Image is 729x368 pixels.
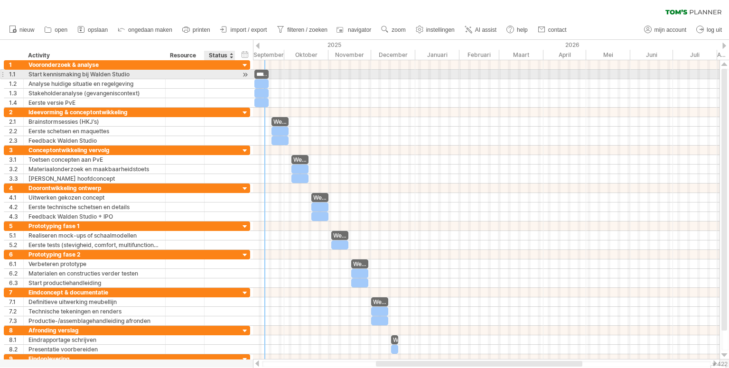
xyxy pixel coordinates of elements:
div: 5.2 [9,240,23,249]
div: 2 [9,108,23,117]
div: Toon legenda [710,365,726,368]
span: open [55,27,67,33]
div: Juli 2026 [673,50,717,60]
div: Week 7 + 8 [311,193,328,202]
div: Doorontwikkeling ontwerp [28,184,160,193]
div: Afronding verslag [28,326,160,335]
div: Conceptontwikkeling vervolg [28,146,160,155]
div: Brainstormsessies (HKJ’s) [28,117,160,126]
a: ongedaan maken [115,24,175,36]
div: 8 [9,326,23,335]
div: Realiseren mock-ups of schaalmodellen [28,231,160,240]
div: Resource [170,51,199,60]
div: Start kennismaking bij Walden Studio [28,70,160,79]
div: 9 [9,354,23,363]
span: log uit [707,27,722,33]
div: [PERSON_NAME] hoofdconcept [28,174,160,183]
div: 6.2 [9,269,23,278]
div: Materiaalonderzoek en maakbaarheidstoets [28,165,160,174]
span: AI assist [475,27,496,33]
div: 2.2 [9,127,23,136]
div: 1.1 [9,70,23,79]
div: 1.4 [9,98,23,107]
div: April 2026 [543,50,586,60]
div: Eerste versie PvE [28,98,160,107]
div: Vooronderzoek & analyse [28,60,160,69]
div: Januari 2026 [415,50,459,60]
div: Week 3 + 4 [271,117,289,126]
div: Start productiehandleiding [28,278,160,287]
div: Eerste technische schetsen en details [28,202,160,212]
div: Toetsen concepten aan PvE [28,155,160,164]
div: Eerste schetsen en maquettes [28,127,160,136]
div: Feedback Walden Studio [28,136,160,145]
div: Maart 2026 [499,50,543,60]
a: nieuw [7,24,37,36]
a: navigator [335,24,374,36]
div: 4.1 [9,193,23,202]
div: Analyse huidige situatie en regelgeving [28,79,160,88]
div: Oktober 2025 [284,50,328,60]
div: scroll naar activiteit [241,70,250,80]
div: Presentatie voorbereiden [28,345,160,354]
div: Eindrapportage schrijven [28,335,160,344]
a: mijn account [642,24,689,36]
a: log uit [694,24,725,36]
div: December 2025 [371,50,415,60]
div: 8.2 [9,345,23,354]
div: Eerste tests (stevigheid, comfort, multifunctionaliteit) [28,240,160,249]
div: 2.1 [9,117,23,126]
div: 3 [9,146,23,155]
div: 6 [9,250,23,259]
div: 2.3 [9,136,23,145]
a: contact [535,24,570,36]
div: 6.1 [9,259,23,268]
div: 1.3 [9,89,23,98]
a: help [504,24,531,36]
div: Status [209,51,230,60]
div: 4.3 [9,212,23,221]
div: 5 [9,221,23,230]
div: 3.2 [9,165,23,174]
div: Week 11 + 12 [351,259,368,268]
span: mijn account [654,27,686,33]
div: 5.1 [9,231,23,240]
span: navigator [348,27,371,33]
span: help [517,27,528,33]
div: Eindoplevering [28,354,160,363]
div: September 2025 [242,50,284,60]
div: v 422 [712,360,728,368]
div: 3.3 [9,174,23,183]
div: 1.2 [9,79,23,88]
div: Week 9 + 10 [331,231,348,240]
div: Definitieve uitwerking meubellijn [28,297,160,306]
a: zoom [379,24,408,36]
div: 4 [9,184,23,193]
span: nieuw [19,27,34,33]
a: filteren / zoeken [274,24,330,36]
div: 8.1 [9,335,23,344]
div: Februari 2026 [459,50,499,60]
span: contact [548,27,567,33]
div: 6.3 [9,278,23,287]
div: 1 [9,60,23,69]
div: Uitwerken gekozen concept [28,193,160,202]
a: open [42,24,70,36]
div: Activity [28,51,160,60]
div: Technische tekeningen en renders [28,307,160,316]
div: Week 5 + 6 [291,155,308,164]
div: Prototyping fase 1 [28,221,160,230]
div: Eindconcept & documentatie [28,288,160,297]
span: printen [193,27,210,33]
div: Juni 2026 [630,50,673,60]
a: instellingen [413,24,458,36]
span: import / export [231,27,267,33]
div: 4.2 [9,202,23,212]
div: Week 15 [391,335,398,344]
div: 7.2 [9,307,23,316]
a: printen [180,24,213,36]
span: filteren / zoeken [287,27,327,33]
a: AI assist [462,24,499,36]
div: Feedback Walden Studio + IPO [28,212,160,221]
div: 3.1 [9,155,23,164]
